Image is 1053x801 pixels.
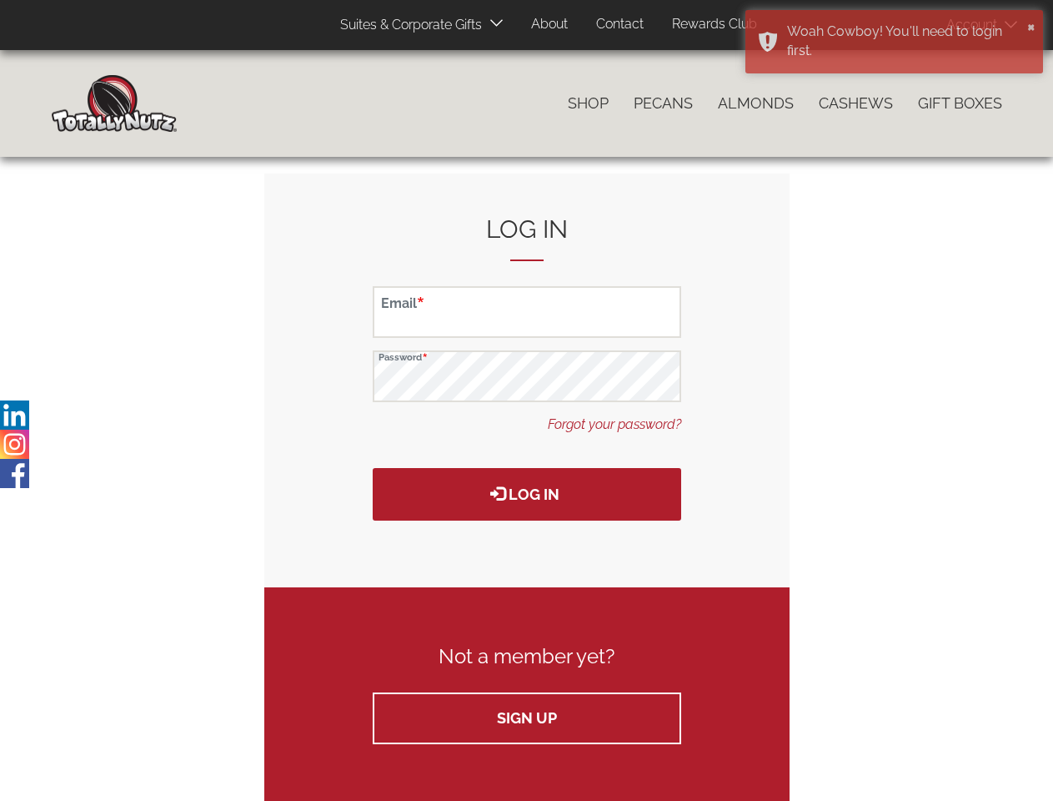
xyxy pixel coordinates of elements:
[806,86,905,121] a: Cashews
[373,693,681,744] a: Sign up
[373,646,681,667] h3: Not a member yet?
[705,86,806,121] a: Almonds
[548,416,681,435] a: Forgot your password?
[373,215,681,261] h2: Log in
[905,86,1015,121] a: Gift Boxes
[621,86,705,121] a: Pecans
[52,75,177,132] img: Home
[659,8,770,41] a: Rewards Club
[373,468,681,521] button: Log in
[1027,18,1035,34] button: ×
[373,286,681,338] input: Email
[519,8,580,41] a: About
[584,8,656,41] a: Contact
[328,9,487,42] a: Suites & Corporate Gifts
[555,86,621,121] a: Shop
[787,23,1022,61] div: Woah Cowboy! You'll need to login first.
